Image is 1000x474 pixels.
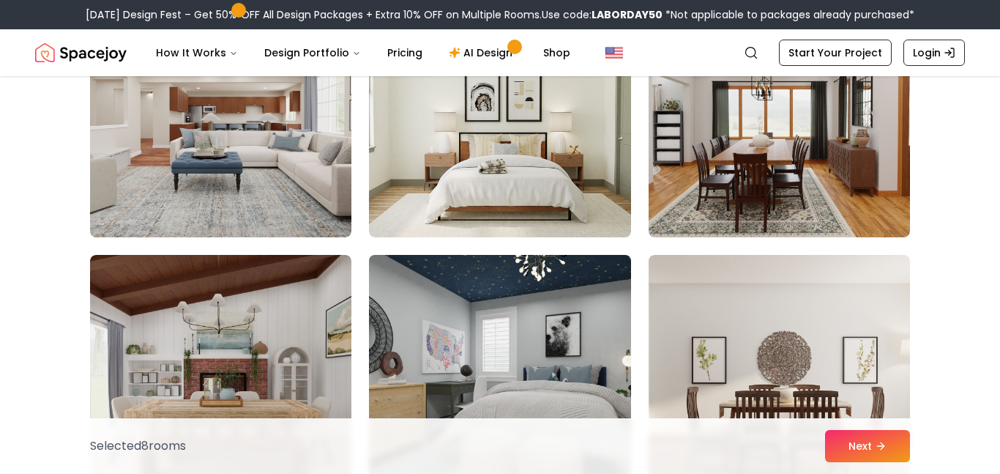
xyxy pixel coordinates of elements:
a: Spacejoy [35,38,127,67]
img: Room room-2 [369,3,630,237]
span: Use code: [542,7,663,22]
nav: Global [35,29,965,76]
span: *Not applicable to packages already purchased* [663,7,914,22]
a: Pricing [376,38,434,67]
button: Next [825,430,910,462]
a: Start Your Project [779,40,892,66]
a: Login [903,40,965,66]
button: How It Works [144,38,250,67]
p: Selected 8 room s [90,437,186,455]
b: LABORDAY50 [592,7,663,22]
img: United States [605,44,623,62]
img: Spacejoy Logo [35,38,127,67]
div: [DATE] Design Fest – Get 50% OFF All Design Packages + Extra 10% OFF on Multiple Rooms. [86,7,914,22]
img: Room room-1 [90,3,351,237]
a: Shop [531,38,582,67]
nav: Main [144,38,582,67]
button: Design Portfolio [253,38,373,67]
a: AI Design [437,38,529,67]
img: Room room-3 [649,3,910,237]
